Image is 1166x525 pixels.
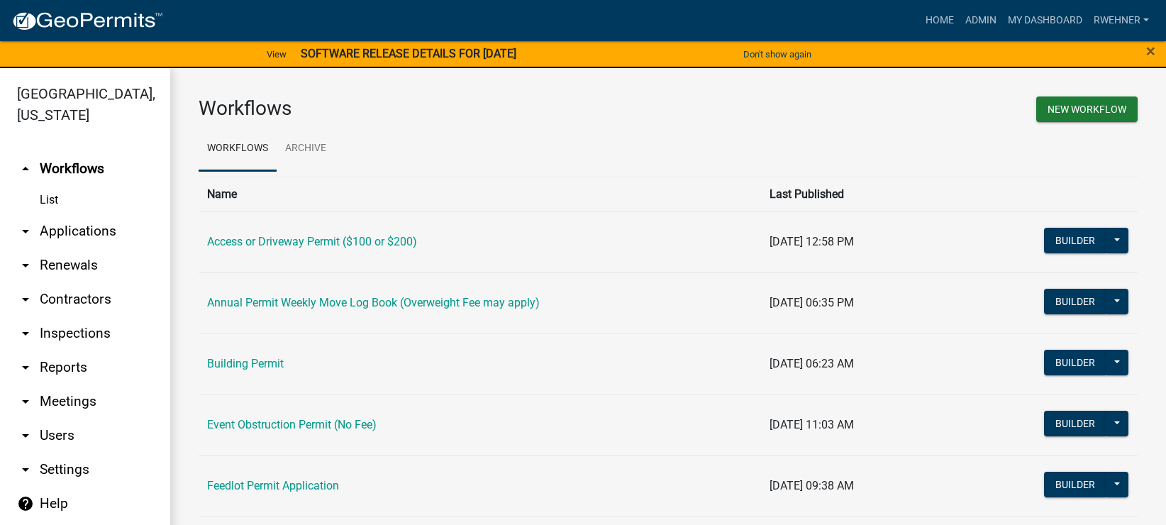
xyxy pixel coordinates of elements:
i: arrow_drop_down [17,325,34,342]
i: arrow_drop_up [17,160,34,177]
a: My Dashboard [1002,7,1088,34]
button: New Workflow [1036,96,1138,122]
i: arrow_drop_down [17,393,34,410]
button: Builder [1044,472,1106,497]
button: Close [1146,43,1155,60]
a: View [261,43,292,66]
a: Annual Permit Weekly Move Log Book (Overweight Fee may apply) [207,296,540,309]
span: [DATE] 09:38 AM [770,479,854,492]
i: arrow_drop_down [17,359,34,376]
i: arrow_drop_down [17,461,34,478]
a: Building Permit [207,357,284,370]
a: Access or Driveway Permit ($100 or $200) [207,235,417,248]
a: Home [920,7,960,34]
th: Last Published [761,177,1002,211]
span: × [1146,41,1155,61]
th: Name [199,177,761,211]
button: Builder [1044,411,1106,436]
a: Archive [277,126,335,172]
span: [DATE] 06:35 PM [770,296,854,309]
a: rwehner [1088,7,1155,34]
i: arrow_drop_down [17,427,34,444]
span: [DATE] 06:23 AM [770,357,854,370]
i: arrow_drop_down [17,257,34,274]
span: [DATE] 12:58 PM [770,235,854,248]
span: [DATE] 11:03 AM [770,418,854,431]
i: arrow_drop_down [17,223,34,240]
a: Feedlot Permit Application [207,479,339,492]
button: Builder [1044,228,1106,253]
i: help [17,495,34,512]
h3: Workflows [199,96,657,121]
button: Builder [1044,350,1106,375]
a: Event Obstruction Permit (No Fee) [207,418,377,431]
strong: SOFTWARE RELEASE DETAILS FOR [DATE] [301,47,516,60]
i: arrow_drop_down [17,291,34,308]
button: Builder [1044,289,1106,314]
button: Don't show again [738,43,817,66]
a: Admin [960,7,1002,34]
a: Workflows [199,126,277,172]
